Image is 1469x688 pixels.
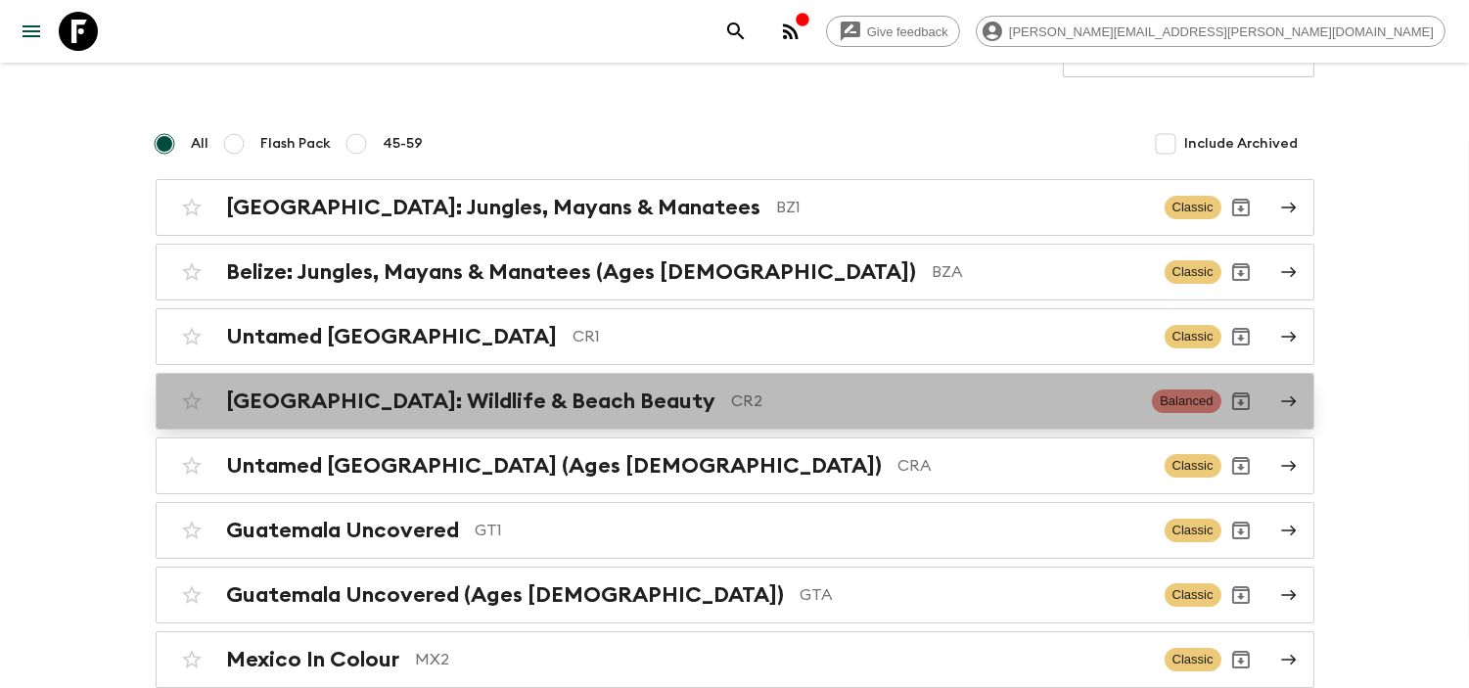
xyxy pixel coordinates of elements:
span: Classic [1165,648,1221,671]
a: Untamed [GEOGRAPHIC_DATA] (Ages [DEMOGRAPHIC_DATA])CRAClassicArchive [156,437,1314,494]
span: Classic [1165,260,1221,284]
p: MX2 [416,648,1149,671]
p: BZ1 [777,196,1149,219]
a: Guatemala Uncovered (Ages [DEMOGRAPHIC_DATA])GTAClassicArchive [156,567,1314,623]
p: CR1 [574,325,1149,348]
button: Archive [1221,252,1261,292]
h2: Mexico In Colour [227,647,400,672]
a: [GEOGRAPHIC_DATA]: Wildlife & Beach BeautyCR2BalancedArchive [156,373,1314,430]
a: Guatemala UncoveredGT1ClassicArchive [156,502,1314,559]
span: [PERSON_NAME][EMAIL_ADDRESS][PERSON_NAME][DOMAIN_NAME] [998,24,1445,39]
a: Mexico In ColourMX2ClassicArchive [156,631,1314,688]
span: Classic [1165,196,1221,219]
span: Classic [1165,454,1221,478]
button: search adventures [716,12,756,51]
a: Belize: Jungles, Mayans & Manatees (Ages [DEMOGRAPHIC_DATA])BZAClassicArchive [156,244,1314,300]
a: Untamed [GEOGRAPHIC_DATA]CR1ClassicArchive [156,308,1314,365]
p: CR2 [732,390,1137,413]
a: [GEOGRAPHIC_DATA]: Jungles, Mayans & ManateesBZ1ClassicArchive [156,179,1314,236]
div: [PERSON_NAME][EMAIL_ADDRESS][PERSON_NAME][DOMAIN_NAME] [976,16,1446,47]
p: GT1 [476,519,1149,542]
button: Archive [1221,511,1261,550]
span: Give feedback [856,24,959,39]
span: All [192,134,209,154]
span: Classic [1165,519,1221,542]
p: CRA [898,454,1149,478]
button: Archive [1221,575,1261,615]
button: Archive [1221,188,1261,227]
a: Give feedback [826,16,960,47]
button: Archive [1221,382,1261,421]
h2: Untamed [GEOGRAPHIC_DATA] [227,324,558,349]
button: Archive [1221,640,1261,679]
h2: Untamed [GEOGRAPHIC_DATA] (Ages [DEMOGRAPHIC_DATA]) [227,453,883,479]
h2: [GEOGRAPHIC_DATA]: Jungles, Mayans & Manatees [227,195,761,220]
span: Classic [1165,325,1221,348]
h2: Belize: Jungles, Mayans & Manatees (Ages [DEMOGRAPHIC_DATA]) [227,259,917,285]
span: Flash Pack [261,134,332,154]
button: Archive [1221,317,1261,356]
h2: Guatemala Uncovered (Ages [DEMOGRAPHIC_DATA]) [227,582,785,608]
p: GTA [801,583,1149,607]
span: Classic [1165,583,1221,607]
span: Balanced [1152,390,1220,413]
h2: Guatemala Uncovered [227,518,460,543]
h2: [GEOGRAPHIC_DATA]: Wildlife & Beach Beauty [227,389,716,414]
span: 45-59 [384,134,424,154]
button: menu [12,12,51,51]
button: Archive [1221,446,1261,485]
span: Include Archived [1185,134,1299,154]
p: BZA [933,260,1149,284]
